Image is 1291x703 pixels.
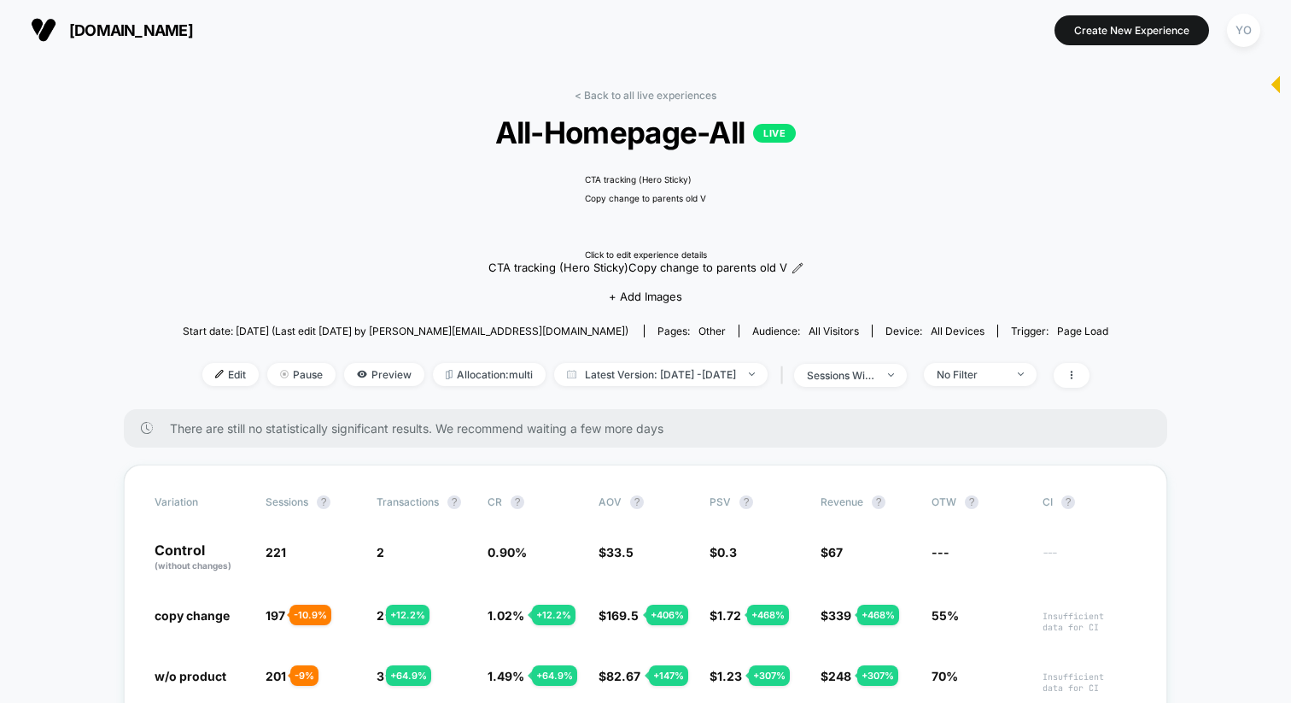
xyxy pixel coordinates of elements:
[649,665,688,686] div: + 147 %
[931,325,984,337] span: all devices
[657,325,726,337] div: Pages:
[433,363,546,386] span: Allocation: multi
[377,608,384,623] span: 2
[446,370,453,379] img: rebalance
[698,325,726,337] span: other
[215,370,224,378] img: edit
[821,495,863,508] span: Revenue
[155,543,248,572] p: Control
[1222,13,1265,48] button: YO
[710,608,741,623] span: $
[932,608,959,623] span: 55%
[289,605,331,625] div: - 10.9 %
[937,368,1005,381] div: No Filter
[488,260,787,277] span: CTA tracking (Hero Sticky)Copy change to parents old V
[1018,372,1024,376] img: end
[266,669,286,683] span: 201
[599,669,640,683] span: $
[585,193,706,203] p: Copy change to parents old V
[821,545,843,559] span: $
[532,665,577,686] div: + 64.9 %
[821,608,851,623] span: $
[1043,671,1136,694] span: Insufficient data for CI
[932,669,958,683] span: 70%
[488,545,527,559] span: 0.90 %
[932,545,949,559] span: ---
[155,669,226,683] span: w/o product
[532,605,575,625] div: + 12.2 %
[1054,15,1209,45] button: Create New Experience
[888,373,894,377] img: end
[828,669,851,683] span: 248
[1043,495,1136,509] span: CI
[747,605,789,625] div: + 468 %
[280,370,289,378] img: end
[872,325,997,337] span: Device:
[377,545,384,559] span: 2
[447,495,461,509] button: ?
[609,290,682,303] span: + Add Images
[290,665,318,686] div: - 9 %
[26,16,198,44] button: [DOMAIN_NAME]
[809,325,859,337] span: All Visitors
[710,495,731,508] span: PSV
[511,495,524,509] button: ?
[599,495,622,508] span: AOV
[749,665,790,686] div: + 307 %
[267,363,336,386] span: Pause
[932,495,1025,509] span: OTW
[585,174,706,185] p: CTA tracking (Hero Sticky)
[1061,495,1075,509] button: ?
[488,495,502,508] span: CR
[965,495,978,509] button: ?
[575,89,716,102] a: < Back to all live experiences
[554,363,768,386] span: Latest Version: [DATE] - [DATE]
[752,325,859,337] div: Audience:
[753,124,796,143] p: LIVE
[749,372,755,376] img: end
[183,325,628,337] span: Start date: [DATE] (Last edit [DATE] by [PERSON_NAME][EMAIL_ADDRESS][DOMAIN_NAME])
[710,669,742,683] span: $
[828,608,851,623] span: 339
[377,495,439,508] span: Transactions
[155,560,231,571] span: (without changes)
[266,545,286,559] span: 221
[739,495,753,509] button: ?
[599,545,634,559] span: $
[202,363,259,386] span: Edit
[155,608,230,623] span: copy change
[155,495,248,509] span: Variation
[776,363,794,388] span: |
[1011,325,1108,337] div: Trigger:
[229,114,1061,150] span: All-Homepage-All
[377,669,384,683] span: 3
[872,495,885,509] button: ?
[1057,325,1108,337] span: Page Load
[488,608,524,623] span: 1.02 %
[646,605,688,625] div: + 406 %
[386,665,431,686] div: + 64.9 %
[266,608,285,623] span: 197
[606,608,639,623] span: 169.5
[386,605,429,625] div: + 12.2 %
[488,669,524,683] span: 1.49 %
[567,370,576,378] img: calendar
[266,495,308,508] span: Sessions
[1227,14,1260,47] div: YO
[821,669,851,683] span: $
[31,17,56,43] img: Visually logo
[630,495,644,509] button: ?
[710,545,737,559] span: $
[606,669,640,683] span: 82.67
[317,495,330,509] button: ?
[857,605,899,625] div: + 468 %
[717,608,741,623] span: 1.72
[857,665,898,686] div: + 307 %
[807,369,875,382] div: sessions with impression
[1043,548,1136,572] span: ---
[606,545,634,559] span: 33.5
[717,545,737,559] span: 0.3
[828,545,843,559] span: 67
[344,363,424,386] span: Preview
[585,249,707,260] div: Click to edit experience details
